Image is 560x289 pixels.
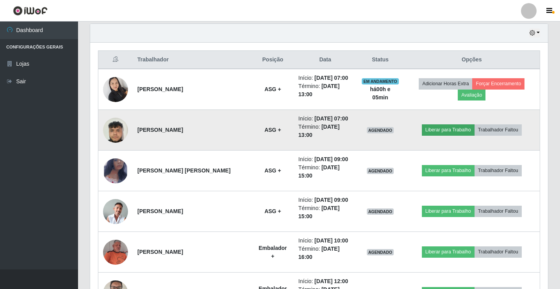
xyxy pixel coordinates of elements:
[252,51,293,69] th: Posição
[315,115,348,122] time: [DATE] 07:00
[357,51,404,69] th: Status
[299,237,352,245] li: Início:
[137,249,183,255] strong: [PERSON_NAME]
[472,78,524,89] button: Forçar Encerramento
[475,165,522,176] button: Trabalhador Faltou
[315,237,348,244] time: [DATE] 10:00
[299,277,352,285] li: Início:
[367,127,394,133] span: AGENDADO
[137,86,183,92] strong: [PERSON_NAME]
[137,167,231,174] strong: [PERSON_NAME] [PERSON_NAME]
[265,208,281,214] strong: ASG +
[103,150,128,191] img: 1748046228717.jpeg
[13,6,48,16] img: CoreUI Logo
[299,245,352,261] li: Término:
[299,196,352,204] li: Início:
[265,86,281,92] strong: ASG +
[315,156,348,162] time: [DATE] 09:00
[294,51,357,69] th: Data
[103,73,128,106] img: 1722007663957.jpeg
[367,168,394,174] span: AGENDADO
[137,208,183,214] strong: [PERSON_NAME]
[422,165,475,176] button: Liberar para Trabalho
[315,197,348,203] time: [DATE] 09:00
[299,163,352,180] li: Término:
[475,246,522,257] button: Trabalhador Faltou
[422,246,475,257] button: Liberar para Trabalho
[475,124,522,135] button: Trabalhador Faltou
[299,155,352,163] li: Início:
[475,206,522,217] button: Trabalhador Faltou
[370,86,390,101] strong: há 00 h e 05 min
[299,82,352,99] li: Término:
[367,208,394,215] span: AGENDADO
[103,240,128,265] img: 1695142713031.jpeg
[299,74,352,82] li: Início:
[299,123,352,139] li: Término:
[458,90,485,101] button: Avaliação
[362,78,399,84] span: EM ANDAMENTO
[103,113,128,147] img: 1731039194690.jpeg
[137,127,183,133] strong: [PERSON_NAME]
[299,204,352,221] li: Término:
[259,245,287,259] strong: Embalador +
[299,115,352,123] li: Início:
[133,51,252,69] th: Trabalhador
[367,249,394,255] span: AGENDADO
[265,167,281,174] strong: ASG +
[404,51,540,69] th: Opções
[265,127,281,133] strong: ASG +
[315,75,348,81] time: [DATE] 07:00
[419,78,472,89] button: Adicionar Horas Extra
[103,199,128,224] img: 1698100436346.jpeg
[422,124,475,135] button: Liberar para Trabalho
[315,278,348,284] time: [DATE] 12:00
[422,206,475,217] button: Liberar para Trabalho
